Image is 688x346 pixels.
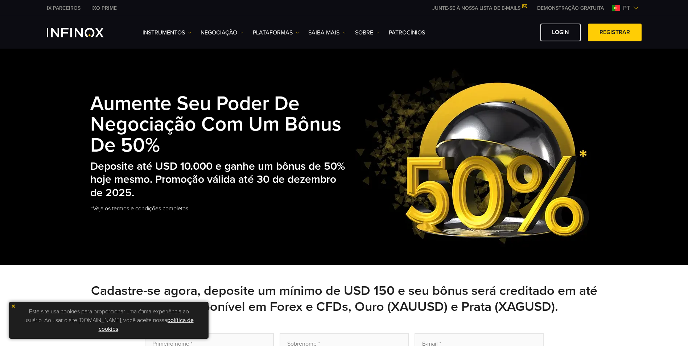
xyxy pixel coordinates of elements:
[253,28,299,37] a: PLATAFORMAS
[11,304,16,309] img: yellow close icon
[143,28,191,37] a: Instrumentos
[90,92,341,158] strong: Aumente seu poder de negociação com um bônus de 50%
[620,4,633,12] span: pt
[90,200,189,218] a: *Veja os termos e condições completos
[389,28,425,37] a: Patrocínios
[90,283,598,315] h2: Cadastre-se agora, deposite um mínimo de USD 150 e seu bônus será creditado em até 1 dia útil. Di...
[47,28,121,37] a: INFINOX Logo
[13,305,205,335] p: Este site usa cookies para proporcionar uma ótima experiência ao usuário. Ao usar o site [DOMAIN_...
[41,4,86,12] a: INFINOX
[86,4,122,12] a: INFINOX
[355,28,380,37] a: SOBRE
[427,5,532,11] a: JUNTE-SE À NOSSA LISTA DE E-MAILS
[532,4,609,12] a: INFINOX MENU
[90,160,349,200] h2: Deposite até USD 10.000 e ganhe um bônus de 50% hoje mesmo. Promoção válida até 30 de dezembro de...
[588,24,642,41] a: Registrar
[308,28,346,37] a: Saiba mais
[201,28,244,37] a: NEGOCIAÇÃO
[540,24,581,41] a: Login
